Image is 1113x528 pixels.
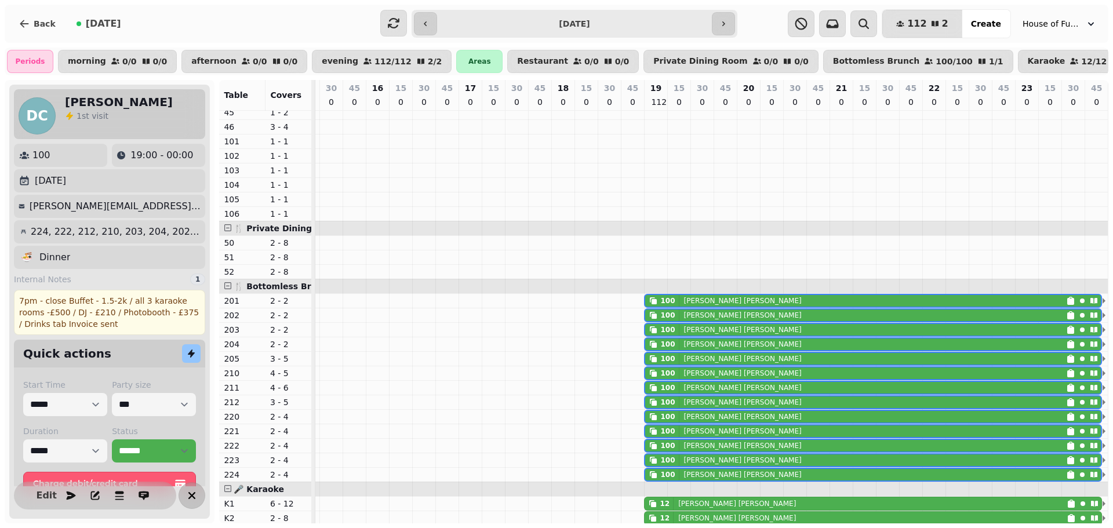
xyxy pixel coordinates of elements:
div: Periods [7,50,53,73]
p: 0 [581,96,591,108]
p: 221 [224,425,261,437]
p: 15 [1045,82,1056,94]
p: 224, 222, 212, 210, 203, 204, 202, 221, 211, 205, 223, 220, 201 [31,225,201,239]
div: 100 [660,412,675,421]
p: [PERSON_NAME] [PERSON_NAME] [684,325,802,334]
p: 0 [744,96,753,108]
p: 30 [790,82,801,94]
p: 30 [697,82,708,94]
p: 🍜 [21,250,32,264]
p: 0 [326,96,336,108]
p: 1 / 1 [989,57,1003,65]
span: 112 [907,19,926,28]
p: 101 [224,136,261,147]
button: Charge debit/credit card [23,472,196,495]
p: 16 [372,82,383,94]
p: 15 [859,82,870,94]
p: [PERSON_NAME][EMAIL_ADDRESS][PERSON_NAME][DOMAIN_NAME] [30,199,201,213]
p: 2 - 8 [270,237,307,249]
p: 1 - 1 [270,194,307,205]
p: 100 [32,148,50,162]
p: 201 [224,295,261,307]
p: 212 [224,396,261,408]
p: 23 [1021,82,1032,94]
p: 2 - 4 [270,440,307,451]
p: 45 [224,107,261,118]
p: 0 [1045,96,1054,108]
p: 105 [224,194,261,205]
p: 0 [836,96,846,108]
h2: [PERSON_NAME] [65,94,173,110]
p: 0 [721,96,730,108]
p: 106 [224,208,261,220]
p: 2 - 4 [270,425,307,437]
p: 0 [697,96,707,108]
p: 112 / 112 [374,57,412,65]
p: 0 [396,96,405,108]
p: 19 [650,82,661,94]
div: 100 [660,369,675,378]
div: 100 [660,398,675,407]
p: 12 / 12 [1081,57,1107,65]
p: 0 / 0 [122,57,137,65]
label: Party size [112,379,196,391]
p: 0 [813,96,823,108]
p: Private Dining Room [653,57,747,66]
p: 45 [998,82,1009,94]
p: 102 [224,150,261,162]
p: 0 / 0 [283,57,298,65]
div: Areas [456,50,503,73]
div: 100 [660,296,675,305]
span: 1 [77,111,82,121]
p: 0 [767,96,776,108]
p: Bottomless Brunch [833,57,920,66]
button: morning0/00/0 [58,50,177,73]
p: 15 [581,82,592,94]
button: [DATE] [67,10,130,38]
div: 100 [660,325,675,334]
div: 100 [660,311,675,320]
p: [PERSON_NAME] [PERSON_NAME] [684,398,802,407]
p: 210 [224,367,261,379]
div: 100 [660,340,675,349]
p: 0 [442,96,452,108]
span: Create [971,20,1001,28]
p: 45 [442,82,453,94]
p: 15 [674,82,685,94]
p: [PERSON_NAME] [PERSON_NAME] [684,354,802,363]
p: 2 - 2 [270,324,307,336]
p: 6 - 12 [270,498,307,509]
p: [PERSON_NAME] [PERSON_NAME] [684,441,802,450]
h2: Quick actions [23,345,111,362]
p: Karaoke [1028,57,1065,66]
span: House of Fu Manchester [1023,18,1081,30]
div: 12 [660,499,670,508]
button: evening112/1122/2 [312,50,452,73]
p: 0 [952,96,962,108]
button: Private Dining Room0/00/0 [643,50,819,73]
p: 0 [883,96,892,108]
p: 45 [905,82,916,94]
p: 3 - 5 [270,396,307,408]
p: 0 [465,96,475,108]
p: 0 [558,96,568,108]
p: evening [322,57,358,66]
p: Dinner [39,250,70,264]
p: 1 - 1 [270,136,307,147]
p: 0 / 0 [615,57,630,65]
p: 0 [1092,96,1101,108]
p: morning [68,57,106,66]
p: 22 [929,82,940,94]
p: K1 [224,498,261,509]
span: 🍴 Private Dining Room [234,224,340,233]
p: 45 [349,82,360,94]
p: 0 / 0 [584,57,599,65]
p: 2 - 4 [270,411,307,423]
p: 45 [813,82,824,94]
p: 0 [512,96,521,108]
p: 1 - 1 [270,208,307,220]
label: Duration [23,425,107,437]
p: 222 [224,440,261,451]
p: 203 [224,324,261,336]
p: 17 [465,82,476,94]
